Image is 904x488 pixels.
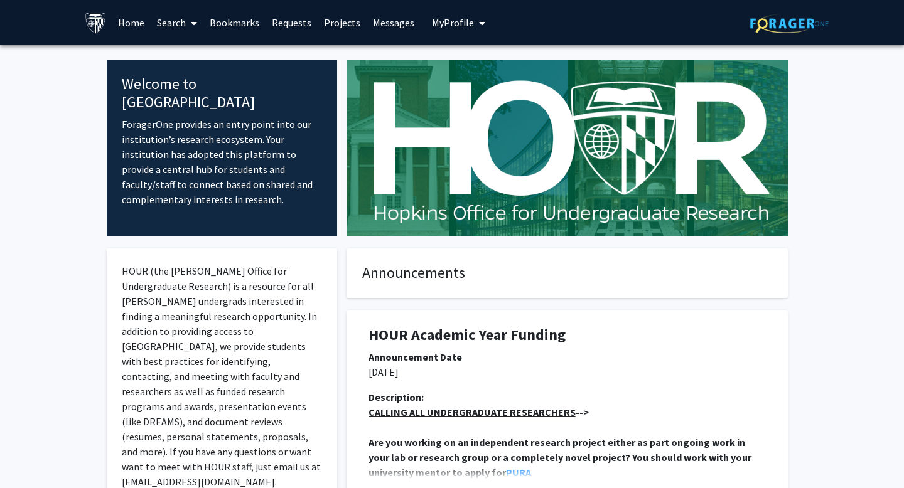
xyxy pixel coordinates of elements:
img: Cover Image [347,60,788,236]
iframe: Chat [9,432,53,479]
div: Announcement Date [369,349,766,364]
a: Messages [367,1,421,45]
strong: Are you working on an independent research project either as part ongoing work in your lab or res... [369,436,753,479]
h4: Announcements [362,264,772,282]
a: Requests [266,1,318,45]
a: Home [112,1,151,45]
p: [DATE] [369,364,766,379]
a: Projects [318,1,367,45]
img: ForagerOne Logo [750,14,829,33]
h4: Welcome to [GEOGRAPHIC_DATA] [122,75,322,112]
h1: HOUR Academic Year Funding [369,326,766,344]
img: Johns Hopkins University Logo [85,12,107,34]
span: My Profile [432,16,474,29]
strong: --> [369,406,589,418]
p: ForagerOne provides an entry point into our institution’s research ecosystem. Your institution ha... [122,117,322,207]
a: Bookmarks [203,1,266,45]
div: Description: [369,390,766,405]
p: . [369,435,766,480]
u: CALLING ALL UNDERGRADUATE RESEARCHERS [369,406,576,418]
a: Search [151,1,203,45]
a: PURA [506,466,531,479]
